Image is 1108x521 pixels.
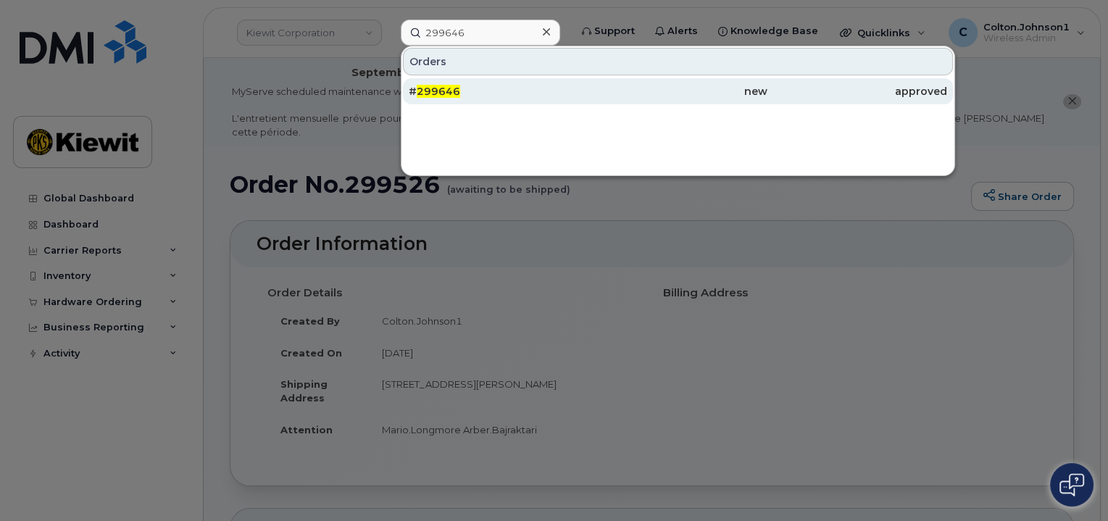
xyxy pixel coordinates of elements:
div: # [409,84,588,99]
span: 299646 [417,85,460,98]
a: #299646newapproved [403,78,953,104]
div: new [588,84,768,99]
div: Orders [403,48,953,75]
div: approved [767,84,947,99]
img: Open chat [1059,473,1084,496]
